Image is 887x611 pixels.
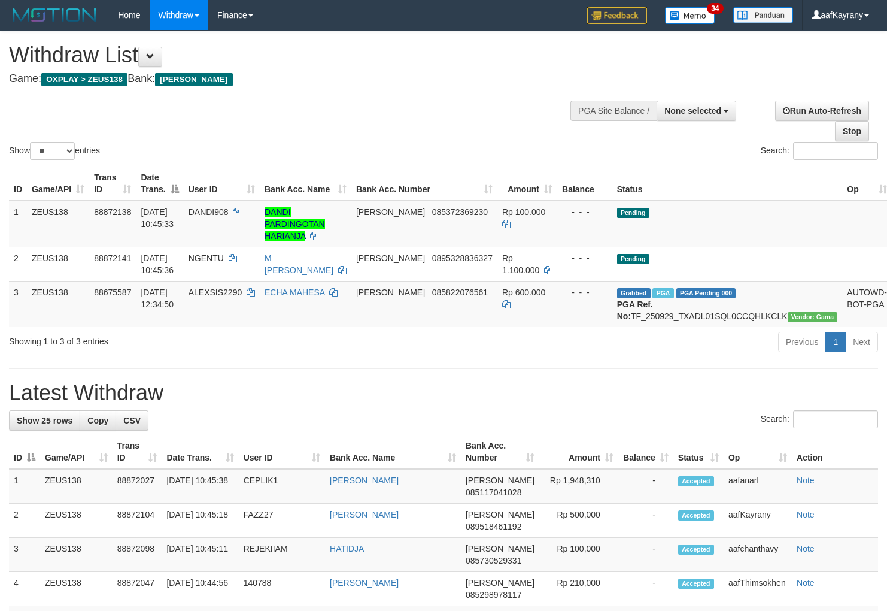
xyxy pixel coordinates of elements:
span: PGA Pending [676,288,736,298]
span: Vendor URL: https://trx31.1velocity.biz [788,312,838,322]
td: 1 [9,201,27,247]
span: 34 [707,3,723,14]
th: Balance [557,167,612,201]
img: MOTION_logo.png [9,6,100,24]
label: Show entries [9,142,100,160]
td: Rp 1,948,310 [539,469,618,504]
th: Game/API: activate to sort column ascending [40,435,113,469]
td: - [618,504,673,538]
span: Accepted [678,476,714,486]
th: Amount: activate to sort column ascending [539,435,618,469]
a: [PERSON_NAME] [330,578,399,588]
td: 88872047 [113,572,162,606]
span: ALEXSIS2290 [189,288,242,297]
span: OXPLAY > ZEUS138 [41,73,127,86]
a: CSV [116,410,148,431]
td: TF_250929_TXADL01SQL0CCQHLKCLK [612,281,843,327]
td: CEPLIK1 [239,469,325,504]
span: [PERSON_NAME] [155,73,232,86]
span: Copy 085117041028 to clipboard [466,488,521,497]
th: ID [9,167,27,201]
span: 88675587 [94,288,131,297]
span: Rp 600.000 [502,288,545,297]
span: [PERSON_NAME] [466,510,534,519]
span: Copy [87,416,108,425]
img: Button%20Memo.svg [665,7,715,24]
span: NGENTU [189,253,224,263]
span: Show 25 rows [17,416,72,425]
td: ZEUS138 [40,469,113,504]
td: 3 [9,538,40,572]
span: Accepted [678,510,714,521]
span: Rp 1.100.000 [502,253,539,275]
span: Pending [617,254,649,264]
a: ECHA MAHESA [265,288,324,297]
span: 88872141 [94,253,131,263]
td: [DATE] 10:44:56 [162,572,238,606]
button: None selected [657,101,736,121]
div: - - - [562,252,607,264]
td: 88872104 [113,504,162,538]
a: Note [797,578,815,588]
td: aafKayrany [724,504,792,538]
span: [PERSON_NAME] [356,207,425,217]
a: Note [797,510,815,519]
a: M [PERSON_NAME] [265,253,333,275]
th: User ID: activate to sort column ascending [239,435,325,469]
a: Stop [835,121,869,141]
span: [PERSON_NAME] [466,544,534,553]
div: - - - [562,286,607,298]
a: DANDI PARDINGOTAN HARIANJA [265,207,325,241]
th: Status: activate to sort column ascending [673,435,724,469]
th: Bank Acc. Number: activate to sort column ascending [351,167,497,201]
span: Copy 085730529331 to clipboard [466,556,521,565]
span: Copy 085372369230 to clipboard [432,207,488,217]
td: aafanarl [724,469,792,504]
span: [PERSON_NAME] [466,476,534,485]
td: REJEKIIAM [239,538,325,572]
td: - [618,538,673,572]
span: Copy 0895328836327 to clipboard [432,253,493,263]
td: 2 [9,504,40,538]
span: Accepted [678,545,714,555]
th: Op: activate to sort column ascending [724,435,792,469]
a: Run Auto-Refresh [775,101,869,121]
td: ZEUS138 [40,538,113,572]
img: panduan.png [733,7,793,23]
span: [PERSON_NAME] [356,253,425,263]
label: Search: [761,142,878,160]
span: [DATE] 10:45:33 [141,207,174,229]
td: Rp 100,000 [539,538,618,572]
td: 88872027 [113,469,162,504]
label: Search: [761,410,878,428]
a: Next [845,332,878,352]
th: Status [612,167,843,201]
td: 140788 [239,572,325,606]
th: User ID: activate to sort column ascending [184,167,260,201]
th: Date Trans.: activate to sort column ascending [162,435,238,469]
span: [DATE] 10:45:36 [141,253,174,275]
span: Copy 089518461192 to clipboard [466,522,521,531]
span: Copy 085298978117 to clipboard [466,590,521,600]
b: PGA Ref. No: [617,300,653,321]
th: Amount: activate to sort column ascending [497,167,557,201]
a: HATIDJA [330,544,364,553]
a: Note [797,476,815,485]
td: Rp 500,000 [539,504,618,538]
th: Trans ID: activate to sort column ascending [89,167,136,201]
td: FAZZ27 [239,504,325,538]
h4: Game: Bank: [9,73,579,85]
a: Show 25 rows [9,410,80,431]
td: aafThimsokhen [724,572,792,606]
span: [PERSON_NAME] [356,288,425,297]
td: ZEUS138 [40,572,113,606]
td: ZEUS138 [27,247,89,281]
span: Pending [617,208,649,218]
input: Search: [793,410,878,428]
th: Game/API: activate to sort column ascending [27,167,89,201]
span: Accepted [678,579,714,589]
span: [DATE] 12:34:50 [141,288,174,309]
td: 3 [9,281,27,327]
img: Feedback.jpg [587,7,647,24]
input: Search: [793,142,878,160]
